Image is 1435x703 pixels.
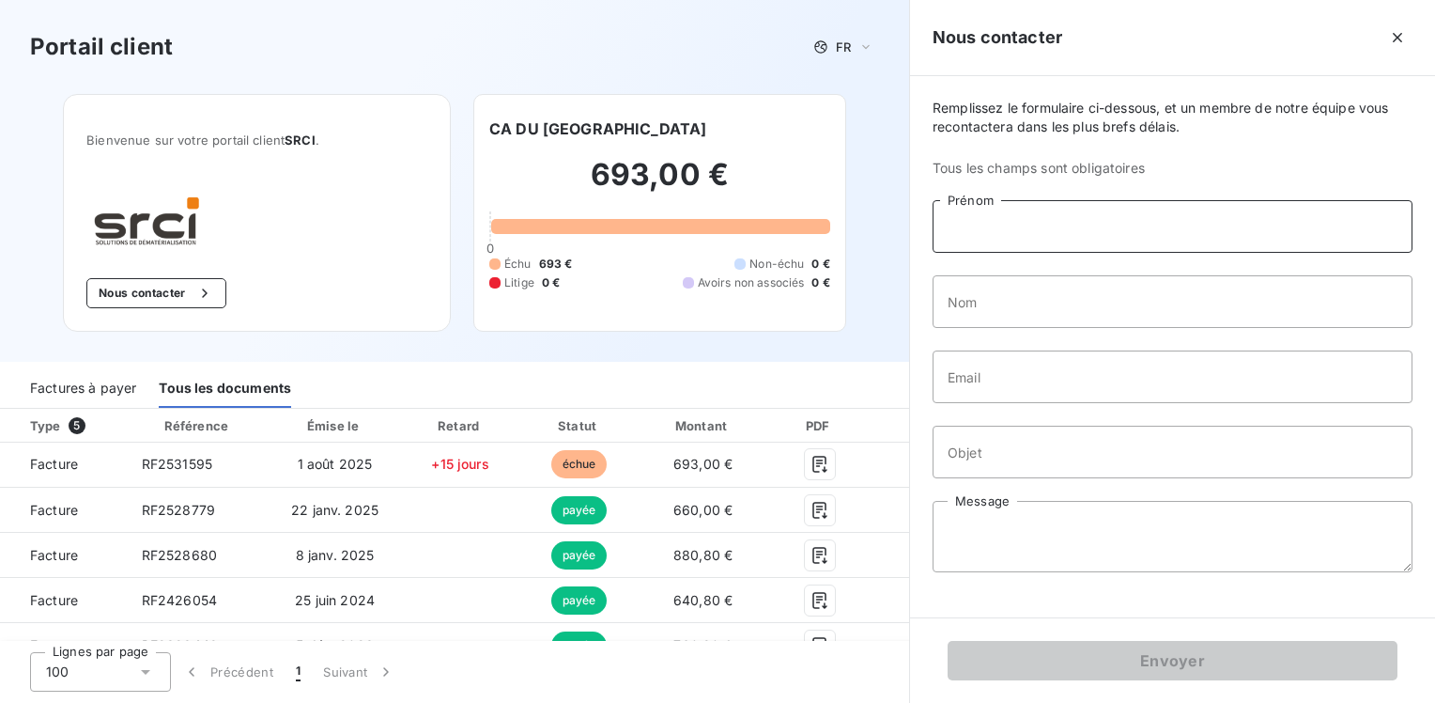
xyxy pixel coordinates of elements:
[15,501,112,520] span: Facture
[296,663,301,681] span: 1
[551,541,608,570] span: payée
[673,502,733,518] span: 660,00 €
[298,456,373,472] span: 1 août 2025
[749,256,804,273] span: Non-échu
[551,450,608,478] span: échue
[772,416,867,435] div: PDF
[486,241,494,256] span: 0
[641,416,764,435] div: Montant
[86,193,207,248] img: Company logo
[15,455,112,474] span: Facture
[836,39,851,55] span: FR
[933,24,1062,51] h5: Nous contacter
[273,416,396,435] div: Émise le
[15,636,112,655] span: Facture
[164,418,228,433] div: Référence
[30,30,173,64] h3: Portail client
[551,496,608,524] span: payée
[15,546,112,565] span: Facture
[811,256,829,273] span: 0 €
[404,416,517,435] div: Retard
[46,663,69,681] span: 100
[539,256,573,273] span: 693 €
[504,274,534,291] span: Litige
[875,416,995,435] div: Actions
[285,652,312,692] button: 1
[86,133,427,148] span: Bienvenue sur votre portail client .
[291,502,378,518] span: 22 janv. 2025
[948,641,1397,680] button: Envoyer
[673,592,733,608] span: 640,80 €
[19,416,123,435] div: Type
[933,159,1412,178] span: Tous les champs sont obligatoires
[142,502,215,518] span: RF2528779
[295,592,375,608] span: 25 juin 2024
[142,637,218,653] span: RF2323448
[312,652,407,692] button: Suivant
[489,156,830,212] h2: 693,00 €
[296,547,375,563] span: 8 janv. 2025
[489,117,706,140] h6: CA DU [GEOGRAPHIC_DATA]
[285,133,316,148] span: SRCI
[673,547,733,563] span: 880,80 €
[933,200,1412,253] input: placeholder
[673,637,732,653] span: 760,80 €
[698,274,805,291] span: Avoirs non associés
[504,256,532,273] span: Échu
[296,637,374,653] span: 5 déc. 2023
[933,275,1412,328] input: placeholder
[673,456,733,472] span: 693,00 €
[933,426,1412,478] input: placeholder
[142,547,217,563] span: RF2528680
[86,278,225,308] button: Nous contacter
[69,417,85,434] span: 5
[142,456,212,472] span: RF2531595
[159,368,291,408] div: Tous les documents
[811,274,829,291] span: 0 €
[933,351,1412,403] input: placeholder
[933,99,1412,136] span: Remplissez le formulaire ci-dessous, et un membre de notre équipe vous recontactera dans les plus...
[171,652,285,692] button: Précédent
[30,368,136,408] div: Factures à payer
[542,274,560,291] span: 0 €
[524,416,634,435] div: Statut
[142,592,217,608] span: RF2426054
[15,591,112,610] span: Facture
[431,456,488,472] span: +15 jours
[551,586,608,615] span: payée
[551,632,608,660] span: payée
